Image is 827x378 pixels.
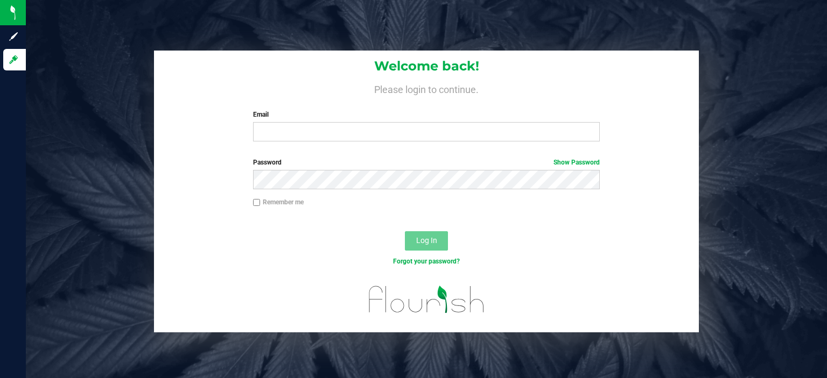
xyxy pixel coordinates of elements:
h1: Welcome back! [154,59,699,73]
inline-svg: Sign up [8,31,19,42]
input: Remember me [253,199,261,206]
button: Log In [405,231,448,251]
label: Email [253,110,600,119]
h4: Please login to continue. [154,82,699,95]
a: Forgot your password? [393,258,460,265]
a: Show Password [553,159,600,166]
span: Log In [416,236,437,245]
img: flourish_logo.svg [359,277,495,321]
inline-svg: Log in [8,54,19,65]
span: Password [253,159,282,166]
label: Remember me [253,197,304,207]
